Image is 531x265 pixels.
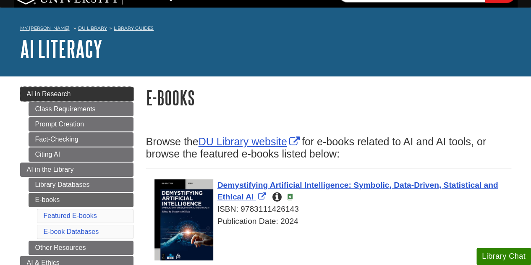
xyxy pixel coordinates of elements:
[217,181,498,202] span: Demystifying Artificial Intelligence: Symbolic, Data-Driven, Statistical and Ethical AI
[78,25,107,31] a: DU Library
[29,147,133,162] a: Citing AI
[29,132,133,147] a: Fact-Checking
[27,166,74,173] span: AI in the Library
[154,215,511,228] div: Publication Date: 2024
[20,87,133,101] a: AI in Research
[217,181,498,202] a: Link opens in new window
[27,90,71,97] span: AI in Research
[29,178,133,192] a: Library Databases
[146,136,511,160] h3: Browse the for e-books related to AI and AI tools, or browse the featured e-books listed below:
[154,179,213,261] img: Cover Art
[476,248,531,265] button: Library Chat
[20,36,102,62] a: AI Literacy
[29,117,133,131] a: Prompt Creation
[199,136,302,147] a: Link opens in new window
[20,25,70,32] a: My [PERSON_NAME]
[29,241,133,255] a: Other Resources
[20,23,511,36] nav: breadcrumb
[44,228,99,235] a: E-book Databases
[29,102,133,116] a: Class Requirements
[114,25,154,31] a: Library Guides
[287,194,293,200] img: e-Book
[146,87,511,108] h1: E-books
[44,212,97,219] a: Featured E-books
[154,203,511,215] div: ISBN: 9783111426143
[20,163,133,177] a: AI in the Library
[29,193,133,207] a: E-books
